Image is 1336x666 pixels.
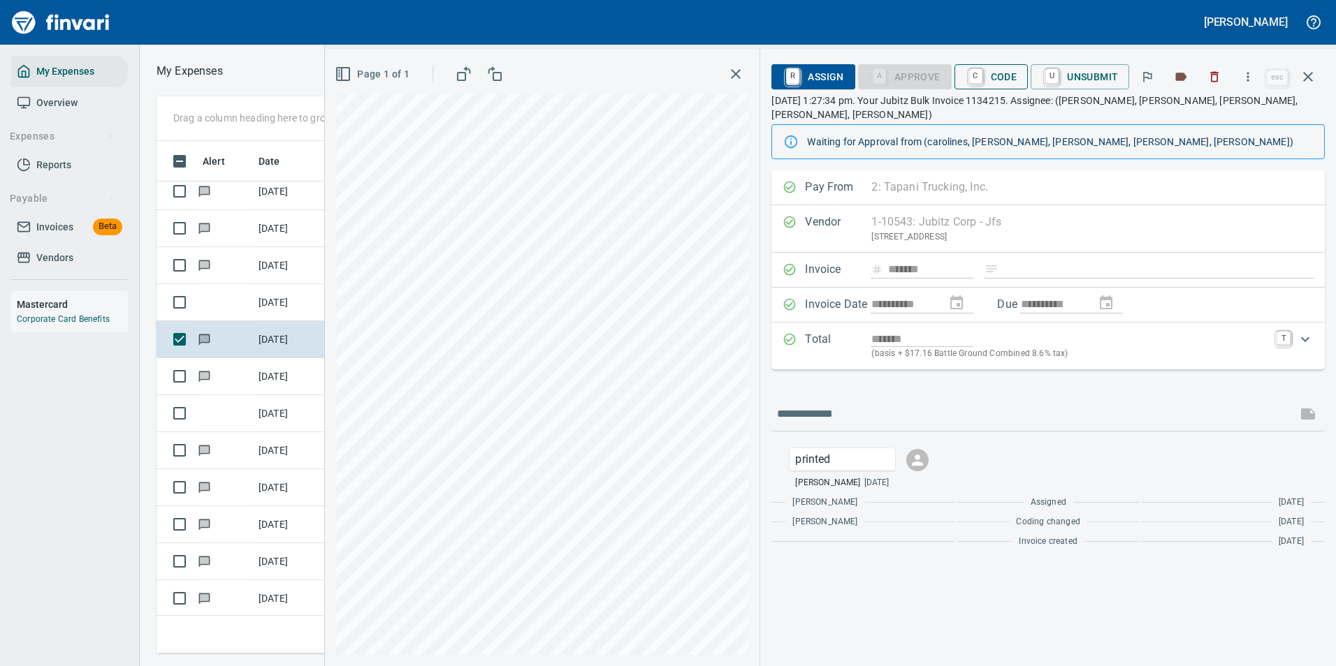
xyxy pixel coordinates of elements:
button: UUnsubmit [1031,64,1129,89]
h5: [PERSON_NAME] [1204,15,1288,29]
td: [DATE] [253,321,323,358]
span: [DATE] [1279,515,1304,529]
button: RAssign [771,64,855,89]
span: Has messages [197,519,212,528]
span: Payable [10,190,115,207]
span: [PERSON_NAME] [792,496,857,510]
nav: breadcrumb [157,63,223,80]
button: Flag [1132,61,1163,92]
td: [DATE] [253,432,323,469]
a: U [1045,68,1059,84]
span: Has messages [197,260,212,269]
td: 96304.375001 [323,284,449,321]
a: C [969,68,982,84]
img: Finvari [8,6,113,39]
p: Drag a column heading here to group the table [173,111,378,125]
span: Code [966,65,1017,89]
span: [DATE] [1279,535,1304,549]
p: [DATE] 1:27:34 pm. Your Jubitz Bulk Invoice 1134215. Assignee: ([PERSON_NAME], [PERSON_NAME], [PE... [771,94,1325,121]
button: [PERSON_NAME] [1200,11,1291,33]
td: [DATE] [253,247,323,284]
div: Expand [771,323,1325,369]
button: Page 1 of 1 [332,61,415,87]
p: printed [795,451,889,468]
a: Overview [11,87,128,119]
span: This records your message into the invoice and notifies anyone mentioned [1291,397,1325,431]
span: Has messages [197,223,212,232]
td: [DATE] [253,580,323,617]
td: [DATE] [253,358,323,395]
a: Reports [11,149,128,181]
span: Date [259,153,280,170]
span: Has messages [197,186,212,195]
div: Waiting for Approval from (carolines, [PERSON_NAME], [PERSON_NAME], [PERSON_NAME], [PERSON_NAME]) [807,129,1313,154]
button: Labels [1166,61,1196,92]
button: Expenses [4,124,121,149]
span: Overview [36,94,78,112]
span: Has messages [197,482,212,491]
p: (basis + $17.16 Battle Ground Combined 8.6% tax) [871,347,1268,361]
span: Reports [36,156,71,174]
span: Page 1 of 1 [337,66,409,83]
span: Close invoice [1263,60,1325,94]
td: [DATE] [253,469,323,506]
span: Invoice created [1019,535,1077,549]
span: Has messages [197,593,212,602]
span: Date [259,153,298,170]
td: 18804.666501 [323,210,449,247]
span: [PERSON_NAME] [792,515,857,529]
a: Vendors [11,242,128,274]
span: My Expenses [36,63,94,80]
div: Coding Required [858,70,952,82]
td: 96004.11200129 [323,173,449,210]
p: My Expenses [157,63,223,80]
td: [DATE] [253,395,323,432]
td: [DATE] [253,173,323,210]
td: [DATE] Invoice 1133979 from Jubitz Corp - Jfs (1-10543) [323,432,449,469]
span: Beta [93,219,122,235]
span: Has messages [197,334,212,343]
td: [DATE] [253,210,323,247]
span: Has messages [197,371,212,380]
button: CCode [954,64,1029,89]
span: Assigned [1031,496,1066,510]
td: [DATE] [253,284,323,321]
span: Invoices [36,219,73,236]
button: Payable [4,186,121,212]
a: esc [1267,70,1288,85]
span: Vendors [36,249,73,267]
p: Total [805,331,871,361]
td: [DATE] [253,506,323,543]
td: 18910.7100 [323,247,449,284]
span: [DATE] [864,476,890,490]
span: Alert [203,153,225,170]
a: My Expenses [11,56,128,87]
span: [PERSON_NAME] [795,476,860,490]
a: Corporate Card Benefits [17,314,110,324]
td: [DATE] [253,543,323,580]
h6: Mastercard [17,297,128,312]
span: Coding changed [1016,515,1080,529]
a: T [1277,331,1291,345]
a: InvoicesBeta [11,212,128,243]
span: Unsubmit [1042,65,1118,89]
button: Discard [1199,61,1230,92]
button: More [1233,61,1263,92]
span: Expenses [10,128,115,145]
a: R [786,68,799,84]
span: Has messages [197,445,212,454]
span: Alert [203,153,243,170]
span: [DATE] [1279,496,1304,510]
span: Assign [783,65,843,89]
span: Has messages [197,556,212,565]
